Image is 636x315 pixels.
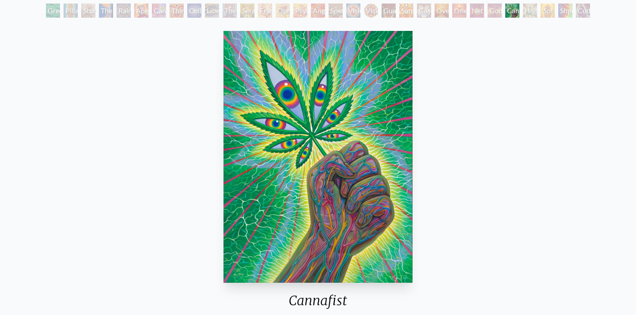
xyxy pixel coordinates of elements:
[541,4,555,18] div: Sol Invictus
[205,4,219,18] div: Liberation Through Seeing
[364,4,378,18] div: Vision Crystal Tondo
[417,4,431,18] div: Cosmic Elf
[293,4,307,18] div: Psychomicrograph of a Fractal Paisley Cherub Feather Tip
[382,4,396,18] div: Guardian of Infinite Vision
[240,4,254,18] div: Seraphic Transport Docking on the Third Eye
[152,4,166,18] div: Cannabis Sutra
[311,4,325,18] div: Angel Skin
[452,4,466,18] div: One
[134,4,148,18] div: Aperture
[258,4,272,18] div: Fractal Eyes
[64,4,78,18] div: Pillar of Awareness
[187,4,201,18] div: Collective Vision
[435,4,449,18] div: Oversoul
[399,4,413,18] div: Sunyata
[470,4,484,18] div: Net of Being
[346,4,360,18] div: Vision Crystal
[505,4,519,18] div: Cannafist
[523,4,537,18] div: Higher Vision
[488,4,502,18] div: Godself
[46,4,60,18] div: Green Hand
[329,4,343,18] div: Spectral Lotus
[558,4,572,18] div: Shpongled
[223,31,413,283] img: Cannafist-2017-Alex-Grey-OG-watermarked.jpg
[170,4,184,18] div: Third Eye Tears of Joy
[276,4,290,18] div: Ophanic Eyelash
[117,4,131,18] div: Rainbow Eye Ripple
[99,4,113,18] div: The Torch
[576,4,590,18] div: Cuddle
[81,4,95,18] div: Study for the Great Turn
[223,4,237,18] div: The Seer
